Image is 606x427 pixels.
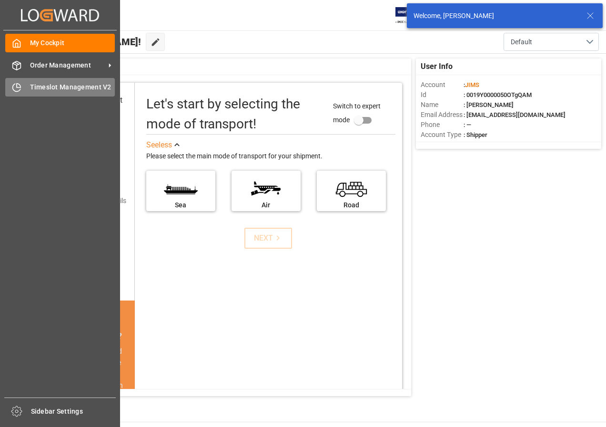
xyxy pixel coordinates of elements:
div: Please select the main mode of transport for your shipment. [146,151,395,162]
div: Welcome, [PERSON_NAME] [414,11,577,21]
span: : 0019Y0000050OTgQAM [464,91,532,98]
span: : Shipper [464,131,487,138]
span: : — [464,121,471,128]
a: Timeslot Management V2 [5,78,115,97]
button: open menu [504,33,599,51]
a: My Cockpit [5,34,115,52]
span: JIMS [465,81,479,88]
span: My Cockpit [30,38,115,48]
span: Account Type [421,130,464,140]
span: Phone [421,120,464,130]
div: Let's start by selecting the mode of transport! [146,94,324,134]
div: NEXT [254,233,283,244]
span: Account [421,80,464,90]
span: User Info [421,61,453,72]
span: Name [421,100,464,110]
div: See less [146,139,172,151]
div: Road [322,200,381,210]
span: Order Management [30,60,105,70]
span: : [PERSON_NAME] [464,101,514,108]
div: Air [236,200,296,210]
span: Email Address [421,110,464,120]
span: Default [511,37,532,47]
button: NEXT [244,228,292,249]
span: Timeslot Management V2 [30,82,115,92]
div: Add shipping details [67,196,126,206]
div: Sea [151,200,211,210]
span: : [EMAIL_ADDRESS][DOMAIN_NAME] [464,111,566,118]
span: Switch to expert mode [333,102,381,124]
span: : [464,81,479,88]
img: Exertis%20JAM%20-%20Email%20Logo.jpg_1722504956.jpg [395,7,428,24]
span: Id [421,90,464,100]
span: Sidebar Settings [31,407,116,417]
